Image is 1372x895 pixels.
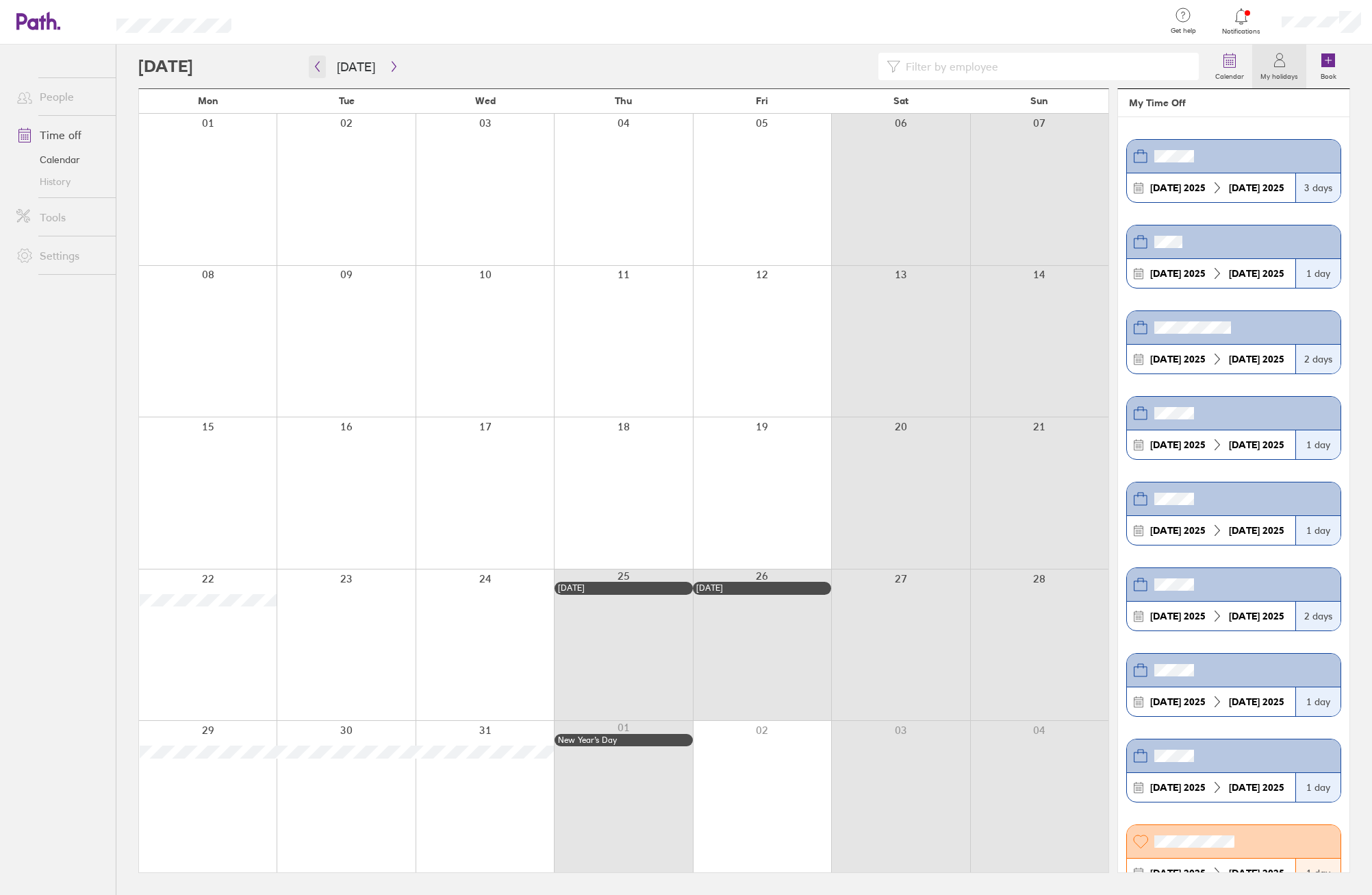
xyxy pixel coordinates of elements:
strong: [DATE] [1150,696,1181,708]
a: [DATE] 2025[DATE] 20251 day [1126,396,1341,460]
div: 2025 [1223,868,1290,879]
strong: [DATE] [1150,610,1181,622]
a: Settings [5,242,116,269]
a: [DATE] 2025[DATE] 20252 days [1126,567,1341,631]
div: 2025 [1223,354,1290,365]
div: 2025 [1223,782,1290,793]
div: 2025 [1223,268,1290,279]
strong: [DATE] [1229,696,1260,708]
strong: [DATE] [1229,610,1260,622]
a: Calendar [1207,45,1252,88]
div: 1 day [1295,773,1341,802]
strong: [DATE] [1229,439,1260,451]
strong: [DATE] [1150,267,1181,280]
strong: [DATE] [1229,524,1260,537]
a: Notifications [1219,7,1264,36]
span: Fri [756,95,768,106]
strong: [DATE] [1150,439,1181,451]
div: 2025 [1145,268,1211,279]
strong: [DATE] [1229,353,1260,365]
span: Get help [1161,27,1206,35]
div: 2025 [1145,782,1211,793]
div: 1 day [1295,859,1341,887]
button: [DATE] [326,56,386,78]
div: 2025 [1145,696,1211,707]
header: My Time Off [1118,89,1349,117]
div: 2025 [1145,439,1211,450]
span: Notifications [1219,27,1264,36]
span: Mon [198,95,218,106]
div: 2025 [1145,354,1211,365]
div: 1 day [1295,430,1341,459]
a: Book [1306,45,1350,88]
a: [DATE] 2025[DATE] 20253 days [1126,139,1341,203]
strong: [DATE] [1150,781,1181,794]
input: Filter by employee [900,53,1191,79]
div: 2025 [1145,182,1211,193]
span: Tue [339,95,355,106]
div: 2025 [1145,868,1211,879]
div: 1 day [1295,516,1341,545]
div: [DATE] [696,583,828,593]
a: [DATE] 2025[DATE] 20251 day [1126,225,1341,289]
a: Time off [5,121,116,149]
strong: [DATE] [1150,524,1181,537]
span: Sun [1030,95,1048,106]
div: 3 days [1295,173,1341,202]
div: New Year’s Day [558,735,689,745]
div: 2025 [1223,525,1290,536]
div: 2025 [1223,439,1290,450]
div: 1 day [1295,687,1341,716]
span: Sat [893,95,909,106]
label: Calendar [1207,69,1252,81]
a: Tools [5,204,116,231]
div: 2025 [1145,525,1211,536]
a: [DATE] 2025[DATE] 20251 day [1126,739,1341,802]
div: [DATE] [558,583,689,593]
div: 2025 [1145,611,1211,622]
a: [DATE] 2025[DATE] 20251 day [1126,482,1341,545]
strong: [DATE] [1229,182,1260,194]
span: Wed [475,95,496,106]
strong: [DATE] [1229,267,1260,280]
a: My holidays [1252,45,1306,88]
strong: [DATE] [1150,182,1181,194]
div: 2 days [1295,602,1341,630]
strong: [DATE] [1150,867,1181,879]
a: [DATE] 2025[DATE] 20251 day [1126,653,1341,717]
label: My holidays [1252,69,1306,81]
a: Calendar [5,149,116,171]
strong: [DATE] [1229,781,1260,794]
label: Book [1312,69,1345,81]
a: [DATE] 2025[DATE] 20252 days [1126,310,1341,374]
div: 1 day [1295,259,1341,288]
strong: [DATE] [1229,867,1260,879]
strong: [DATE] [1150,353,1181,365]
span: Thu [615,95,632,106]
a: People [5,83,116,110]
a: [DATE] 2025[DATE] 20251 day [1126,824,1341,888]
a: History [5,171,116,193]
div: 2 days [1295,345,1341,373]
div: 2025 [1223,696,1290,707]
div: 2025 [1223,611,1290,622]
div: 2025 [1223,182,1290,193]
